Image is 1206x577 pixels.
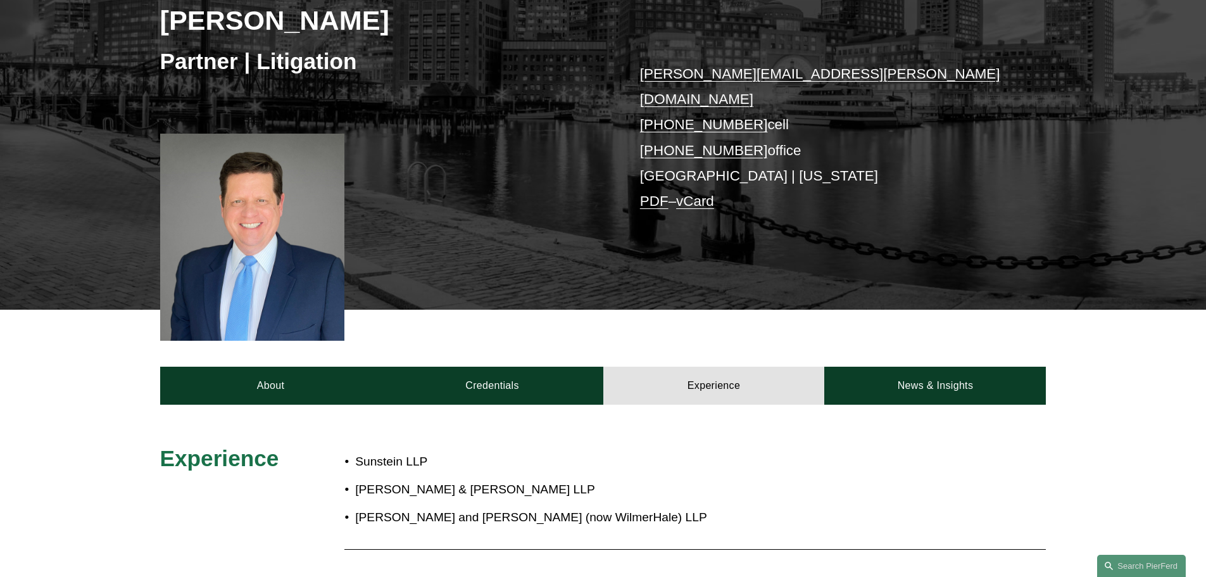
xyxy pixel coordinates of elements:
a: [PERSON_NAME][EMAIL_ADDRESS][PERSON_NAME][DOMAIN_NAME] [640,66,1000,107]
span: Experience [160,446,279,471]
a: Credentials [382,367,603,405]
a: [PHONE_NUMBER] [640,117,768,132]
h2: [PERSON_NAME] [160,4,603,37]
p: cell office [GEOGRAPHIC_DATA] | [US_STATE] – [640,61,1009,215]
a: Search this site [1097,555,1186,577]
a: vCard [676,193,714,209]
a: Experience [603,367,825,405]
a: [PHONE_NUMBER] [640,143,768,158]
p: [PERSON_NAME] & [PERSON_NAME] LLP [355,479,935,501]
p: [PERSON_NAME] and [PERSON_NAME] (now WilmerHale) LLP [355,507,935,529]
a: News & Insights [824,367,1046,405]
h3: Partner | Litigation [160,48,603,75]
a: PDF [640,193,669,209]
a: About [160,367,382,405]
p: Sunstein LLP [355,451,935,473]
